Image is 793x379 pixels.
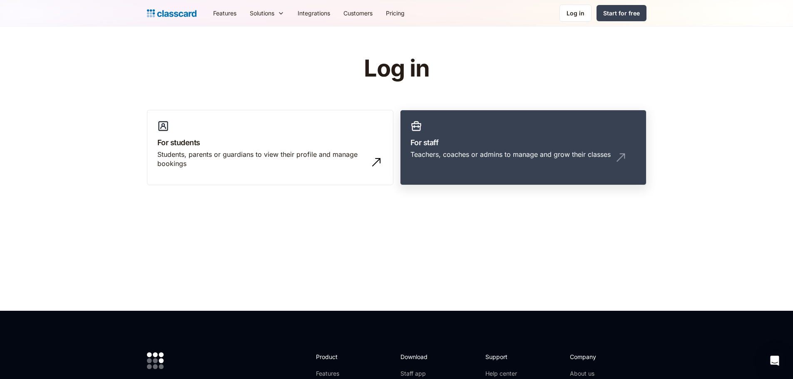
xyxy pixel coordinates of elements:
[570,352,625,361] h2: Company
[206,4,243,22] a: Features
[485,369,519,378] a: Help center
[337,4,379,22] a: Customers
[147,7,196,19] a: home
[603,9,640,17] div: Start for free
[485,352,519,361] h2: Support
[400,369,435,378] a: Staff app
[410,137,636,148] h3: For staff
[243,4,291,22] div: Solutions
[316,352,360,361] h2: Product
[570,369,625,378] a: About us
[559,5,592,22] a: Log in
[400,352,435,361] h2: Download
[410,150,611,159] div: Teachers, coaches or admins to manage and grow their classes
[597,5,646,21] a: Start for free
[567,9,584,17] div: Log in
[379,4,411,22] a: Pricing
[765,351,785,371] div: Open Intercom Messenger
[264,56,529,82] h1: Log in
[147,110,393,186] a: For studentsStudents, parents or guardians to view their profile and manage bookings
[291,4,337,22] a: Integrations
[157,150,366,168] div: Students, parents or guardians to view their profile and manage bookings
[157,137,383,148] h3: For students
[250,9,274,17] div: Solutions
[316,369,360,378] a: Features
[400,110,646,186] a: For staffTeachers, coaches or admins to manage and grow their classes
